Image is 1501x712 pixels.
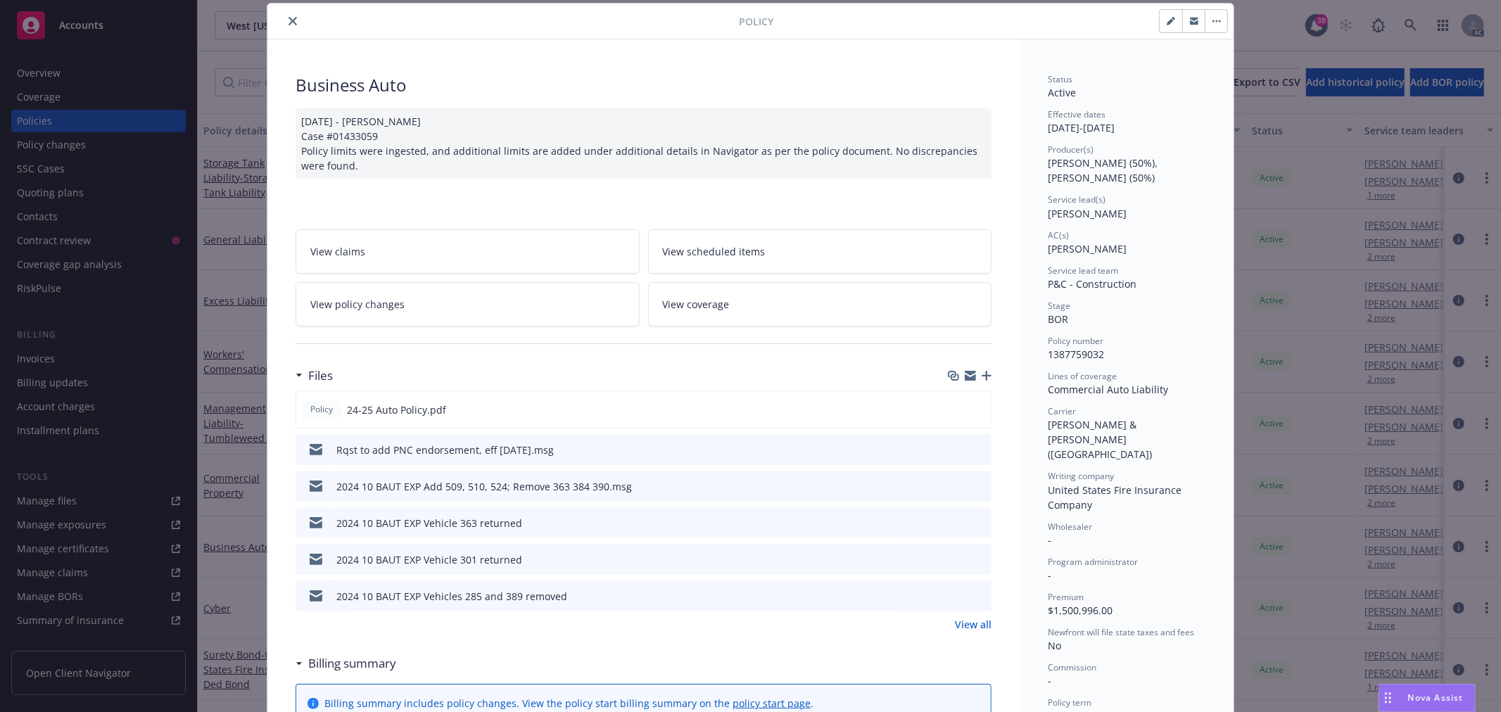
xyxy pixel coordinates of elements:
button: download file [951,479,962,494]
span: View policy changes [310,297,405,312]
h3: Billing summary [308,654,396,673]
span: Policy [739,14,773,29]
div: Files [296,367,333,385]
span: Carrier [1048,405,1076,417]
span: Commercial Auto Liability [1048,383,1168,396]
div: Rqst to add PNC endorsement, eff [DATE].msg [336,443,554,457]
button: download file [951,552,962,567]
button: preview file [973,516,986,530]
div: 2024 10 BAUT EXP Vehicle 301 returned [336,552,522,567]
span: Stage [1048,300,1070,312]
div: Billing summary [296,654,396,673]
span: Premium [1048,591,1084,603]
button: preview file [973,552,986,567]
button: preview file [973,479,986,494]
span: BOR [1048,312,1068,326]
a: View coverage [648,282,992,326]
span: $1,500,996.00 [1048,604,1113,617]
span: - [1048,674,1051,687]
span: Commission [1048,661,1096,673]
span: Newfront will file state taxes and fees [1048,626,1194,638]
button: preview file [973,443,986,457]
span: Program administrator [1048,556,1138,568]
button: preview file [973,589,986,604]
span: P&C - Construction [1048,277,1136,291]
span: Service lead team [1048,265,1118,276]
span: Nova Assist [1408,692,1464,704]
span: View claims [310,244,365,259]
span: Policy number [1048,335,1103,347]
button: Nova Assist [1379,684,1476,712]
span: [PERSON_NAME] (50%), [PERSON_NAME] (50%) [1048,156,1160,184]
span: United States Fire Insurance Company [1048,483,1184,511]
a: View all [955,617,992,632]
span: Lines of coverage [1048,370,1117,382]
span: View coverage [663,297,730,312]
a: policy start page [733,697,811,710]
div: [DATE] - [DATE] [1048,108,1205,135]
span: Service lead(s) [1048,193,1106,205]
button: download file [951,443,962,457]
span: Policy term [1048,697,1091,708]
a: View scheduled items [648,229,992,274]
span: Policy [308,403,336,416]
span: [PERSON_NAME] [1048,242,1127,255]
div: Drag to move [1379,685,1397,711]
button: download file [950,402,961,417]
span: [PERSON_NAME] & [PERSON_NAME] ([GEOGRAPHIC_DATA]) [1048,418,1152,461]
span: 1387759032 [1048,348,1104,361]
div: [DATE] - [PERSON_NAME] Case #01433059 Policy limits were ingested, and additional limits are adde... [296,108,992,179]
div: Billing summary includes policy changes. View the policy start billing summary on the . [324,696,813,711]
span: Writing company [1048,470,1114,482]
span: View scheduled items [663,244,766,259]
a: View policy changes [296,282,640,326]
span: - [1048,533,1051,547]
span: - [1048,568,1051,582]
span: AC(s) [1048,229,1069,241]
span: Active [1048,86,1076,99]
div: Business Auto [296,73,992,97]
h3: Files [308,367,333,385]
span: Effective dates [1048,108,1106,120]
button: download file [951,516,962,530]
span: [PERSON_NAME] [1048,207,1127,220]
a: View claims [296,229,640,274]
button: preview file [973,402,985,417]
span: No [1048,639,1061,652]
div: 2024 10 BAUT EXP Add 509, 510, 524; Remove 363 384 390.msg [336,479,632,494]
div: 2024 10 BAUT EXP Vehicles 285 and 389 removed [336,589,567,604]
span: Wholesaler [1048,521,1092,533]
button: close [284,13,301,30]
button: download file [951,589,962,604]
span: Producer(s) [1048,144,1094,155]
span: 24-25 Auto Policy.pdf [347,402,446,417]
div: 2024 10 BAUT EXP Vehicle 363 returned [336,516,522,530]
span: Status [1048,73,1072,85]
